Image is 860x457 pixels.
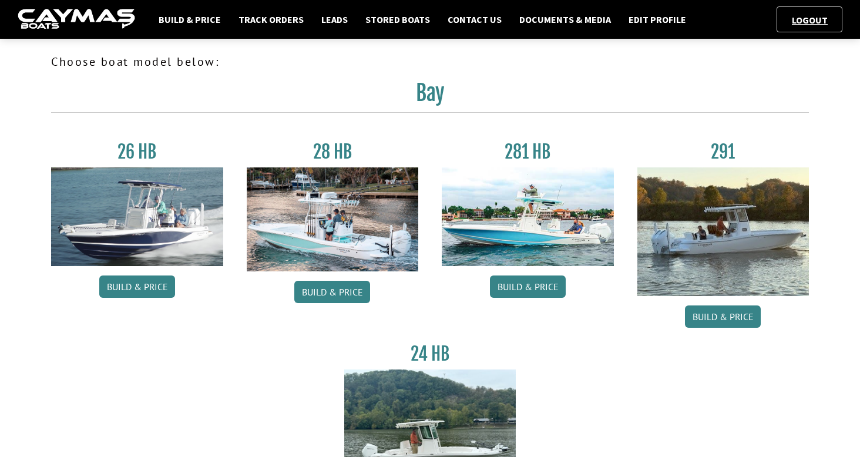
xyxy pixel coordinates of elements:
[247,141,419,163] h3: 28 HB
[623,12,692,27] a: Edit Profile
[51,167,223,266] img: 26_new_photo_resized.jpg
[51,141,223,163] h3: 26 HB
[344,343,516,365] h3: 24 HB
[442,12,508,27] a: Contact Us
[18,9,135,31] img: caymas-dealer-connect-2ed40d3bc7270c1d8d7ffb4b79bf05adc795679939227970def78ec6f6c03838.gif
[247,167,419,271] img: 28_hb_thumbnail_for_caymas_connect.jpg
[99,275,175,298] a: Build & Price
[360,12,436,27] a: Stored Boats
[153,12,227,27] a: Build & Price
[442,167,614,266] img: 28-hb-twin.jpg
[233,12,310,27] a: Track Orders
[315,12,354,27] a: Leads
[51,80,809,113] h2: Bay
[786,14,834,26] a: Logout
[513,12,617,27] a: Documents & Media
[685,305,761,328] a: Build & Price
[637,167,809,296] img: 291_Thumbnail.jpg
[490,275,566,298] a: Build & Price
[294,281,370,303] a: Build & Price
[637,141,809,163] h3: 291
[442,141,614,163] h3: 281 HB
[51,53,809,70] p: Choose boat model below:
